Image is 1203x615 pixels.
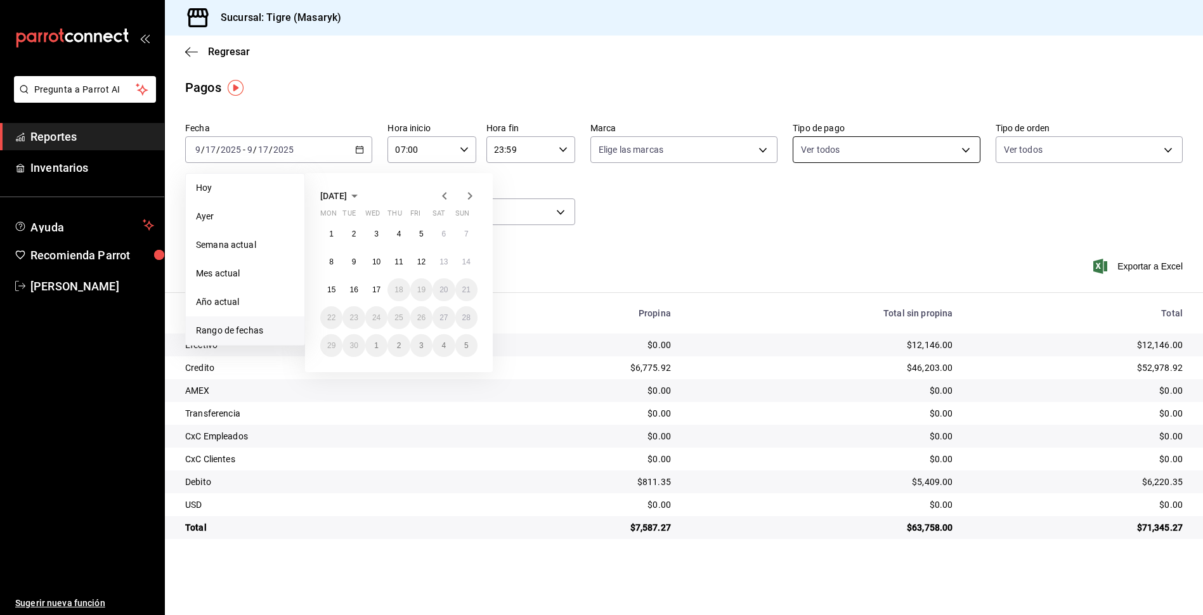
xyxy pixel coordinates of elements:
[320,250,342,273] button: September 8, 2025
[247,145,253,155] input: --
[462,257,471,266] abbr: September 14, 2025
[196,181,294,195] span: Hoy
[30,159,154,176] span: Inventarios
[372,257,380,266] abbr: September 10, 2025
[691,476,953,488] div: $5,409.00
[973,498,1183,511] div: $0.00
[320,223,342,245] button: September 1, 2025
[499,521,671,534] div: $7,587.27
[365,209,380,223] abbr: Wednesday
[196,295,294,309] span: Año actual
[349,313,358,322] abbr: September 23, 2025
[973,407,1183,420] div: $0.00
[417,285,426,294] abbr: September 19, 2025
[417,313,426,322] abbr: September 26, 2025
[432,209,445,223] abbr: Saturday
[462,285,471,294] abbr: September 21, 2025
[185,430,479,443] div: CxC Empleados
[973,430,1183,443] div: $0.00
[387,209,401,223] abbr: Thursday
[432,223,455,245] button: September 6, 2025
[352,257,356,266] abbr: September 9, 2025
[352,230,356,238] abbr: September 2, 2025
[387,124,476,133] label: Hora inicio
[228,80,244,96] button: Tooltip marker
[34,83,136,96] span: Pregunta a Parrot AI
[185,498,479,511] div: USD
[342,278,365,301] button: September 16, 2025
[691,521,953,534] div: $63,758.00
[410,209,420,223] abbr: Friday
[185,476,479,488] div: Debito
[973,384,1183,397] div: $0.00
[455,278,478,301] button: September 21, 2025
[439,313,448,322] abbr: September 27, 2025
[205,145,216,155] input: --
[599,143,663,156] span: Elige las marcas
[327,285,335,294] abbr: September 15, 2025
[691,384,953,397] div: $0.00
[410,250,432,273] button: September 12, 2025
[320,334,342,357] button: September 29, 2025
[462,313,471,322] abbr: September 28, 2025
[185,124,372,133] label: Fecha
[374,230,379,238] abbr: September 3, 2025
[419,230,424,238] abbr: September 5, 2025
[691,430,953,443] div: $0.00
[499,308,671,318] div: Propina
[691,308,953,318] div: Total sin propina
[320,306,342,329] button: September 22, 2025
[342,250,365,273] button: September 9, 2025
[432,334,455,357] button: October 4, 2025
[394,285,403,294] abbr: September 18, 2025
[801,143,840,156] span: Ver todos
[455,209,469,223] abbr: Sunday
[793,124,980,133] label: Tipo de pago
[432,306,455,329] button: September 27, 2025
[342,306,365,329] button: September 23, 2025
[387,223,410,245] button: September 4, 2025
[320,191,347,201] span: [DATE]
[691,339,953,351] div: $12,146.00
[394,313,403,322] abbr: September 25, 2025
[365,278,387,301] button: September 17, 2025
[185,46,250,58] button: Regresar
[387,306,410,329] button: September 25, 2025
[185,521,479,534] div: Total
[185,361,479,374] div: Credito
[410,223,432,245] button: September 5, 2025
[973,339,1183,351] div: $12,146.00
[499,339,671,351] div: $0.00
[342,223,365,245] button: September 2, 2025
[417,257,426,266] abbr: September 12, 2025
[691,361,953,374] div: $46,203.00
[320,209,337,223] abbr: Monday
[253,145,257,155] span: /
[1096,259,1183,274] button: Exportar a Excel
[455,334,478,357] button: October 5, 2025
[196,324,294,337] span: Rango de fechas
[140,33,150,43] button: open_drawer_menu
[973,521,1183,534] div: $71,345.27
[201,145,205,155] span: /
[30,247,154,264] span: Recomienda Parrot
[1004,143,1043,156] span: Ver todos
[185,407,479,420] div: Transferencia
[432,250,455,273] button: September 13, 2025
[973,476,1183,488] div: $6,220.35
[273,145,294,155] input: ----
[387,334,410,357] button: October 2, 2025
[387,278,410,301] button: September 18, 2025
[30,217,138,233] span: Ayuda
[365,306,387,329] button: September 24, 2025
[185,78,221,97] div: Pagos
[327,341,335,350] abbr: September 29, 2025
[486,124,575,133] label: Hora fin
[216,145,220,155] span: /
[196,238,294,252] span: Semana actual
[441,341,446,350] abbr: October 4, 2025
[397,230,401,238] abbr: September 4, 2025
[455,223,478,245] button: September 7, 2025
[30,128,154,145] span: Reportes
